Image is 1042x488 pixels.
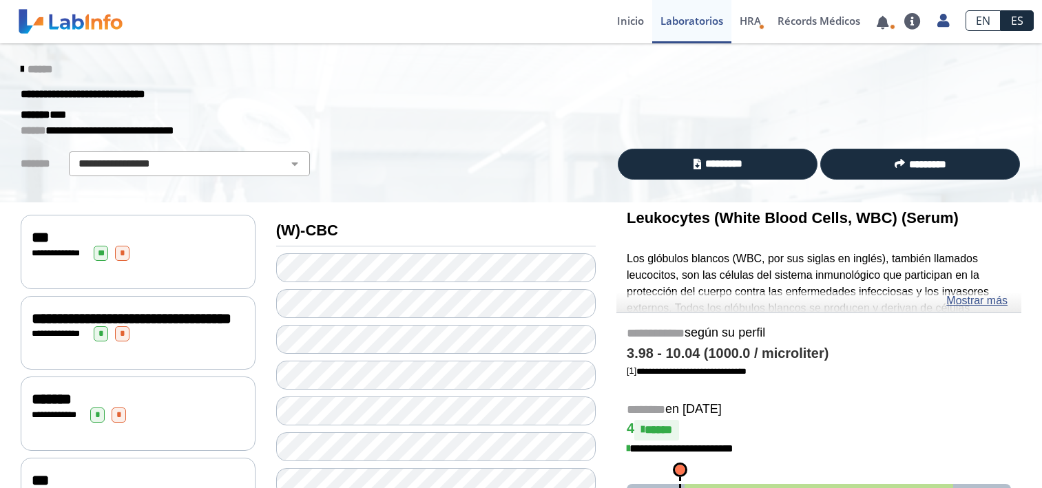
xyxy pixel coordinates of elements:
a: Mostrar más [946,293,1008,309]
a: EN [966,10,1001,31]
h5: según su perfil [627,326,1011,341]
iframe: Help widget launcher [919,434,1027,473]
h4: 3.98 - 10.04 (1000.0 / microliter) [627,346,1011,362]
h5: en [DATE] [627,402,1011,418]
a: ES [1001,10,1034,31]
b: Leukocytes (White Blood Cells, WBC) (Serum) [627,209,959,226]
b: (W)-CBC [276,222,338,239]
span: HRA [740,14,761,28]
a: [1] [627,365,747,376]
h4: 4 [627,420,1011,441]
p: Los glóbulos blancos (WBC, por sus siglas en inglés), también llamados leucocitos, son las célula... [627,251,1011,448]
